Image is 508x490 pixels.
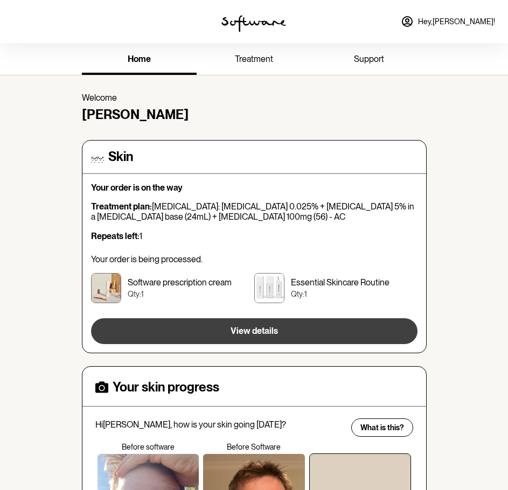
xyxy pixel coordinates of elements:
p: Qty: 1 [291,290,389,299]
a: home [82,45,197,75]
p: Before Software [201,443,307,452]
p: Before software [95,443,201,452]
span: treatment [235,54,273,64]
button: View details [91,318,417,344]
img: clx11iafh00053b6dgypwj3jc.png [254,273,284,303]
p: Qty: 1 [128,290,232,299]
p: Essential Skincare Routine [291,277,389,288]
p: Software prescription cream [128,277,232,288]
span: What is this? [360,423,404,432]
p: Your order is on the way [91,183,417,193]
p: 1 [91,231,417,241]
h4: [PERSON_NAME] [82,107,427,123]
p: Hi [PERSON_NAME] , how is your skin going [DATE]? [95,419,344,430]
span: support [354,54,384,64]
p: Your order is being processed. [91,254,417,264]
h4: Skin [108,149,133,165]
p: [MEDICAL_DATA]: [MEDICAL_DATA] 0.025% + [MEDICAL_DATA] 5% in a [MEDICAL_DATA] base (24mL) + [MEDI... [91,201,417,222]
strong: Repeats left: [91,231,140,241]
span: home [128,54,151,64]
p: Welcome [82,93,427,103]
strong: Treatment plan: [91,201,152,212]
a: treatment [197,45,311,75]
span: Hey, [PERSON_NAME] ! [418,17,495,26]
img: cl3l4x2dn00023b65tdzb0pgq.jpg [91,273,121,303]
span: View details [231,326,278,336]
img: software logo [221,15,286,32]
button: What is this? [351,418,413,437]
a: support [311,45,426,75]
a: Hey,[PERSON_NAME]! [394,9,502,34]
h4: Your skin progress [113,380,219,395]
